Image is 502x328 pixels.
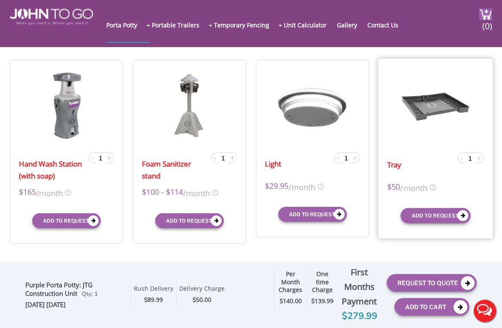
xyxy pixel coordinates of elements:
[278,207,347,222] button: Add to request
[214,8,278,42] a: Temporary Fencing
[387,181,400,194] span: $50
[44,71,89,140] img: 17
[311,297,334,305] strong: $
[400,181,427,194] span: /month
[183,186,210,199] span: /month
[134,285,173,295] div: Rush Delivery
[338,265,381,309] div: First Months Payment
[155,213,224,228] button: Add to request
[394,298,469,316] button: Add To Cart
[337,152,340,163] span: -
[337,8,366,42] a: Gallery
[179,295,225,305] div: $
[230,152,234,163] span: +
[179,285,225,295] div: Delivery Charge
[460,152,463,163] span: -
[280,297,302,305] strong: $
[106,8,146,42] a: Porta Potty
[19,158,87,182] a: Hand Wash Station (with soap)
[387,158,402,171] a: Tray
[289,180,316,193] span: /month
[430,184,436,190] img: icon
[65,190,71,196] img: icon
[279,270,302,294] strong: Per Month Charges
[284,8,335,42] a: Unit Calculator
[315,297,334,305] span: 139.99
[400,208,470,224] button: Add to request
[477,152,481,163] span: +
[107,152,111,163] span: +
[265,71,360,140] img: 17
[214,152,216,163] span: -
[400,69,470,139] img: 17
[152,8,208,42] a: Portable Trailers
[142,158,210,182] a: Foam Sanitizer stand
[283,297,302,305] span: 140.00
[196,295,211,304] span: 50.00
[353,152,357,163] span: +
[10,9,93,25] img: JOHN to go
[265,158,281,170] a: Light
[36,186,63,199] span: /month
[338,309,381,324] div: $279.99
[19,186,36,199] span: $165
[142,186,183,199] span: $100 - $114
[367,8,407,42] a: Contact Us
[147,295,163,304] span: 89.99
[479,9,492,20] img: cart a
[482,13,492,32] span: (0)
[312,270,333,294] strong: One time Charge
[318,184,324,190] img: icon
[265,180,289,193] span: $29.95
[32,213,101,228] button: Add to request
[134,295,173,305] div: $
[170,71,209,140] img: 17
[25,281,127,301] div: Purple Porta Potty: JTG Construction Unit
[387,274,477,292] button: Request To Quote
[212,190,218,196] img: icon
[91,152,94,163] span: -
[468,294,502,328] button: Live Chat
